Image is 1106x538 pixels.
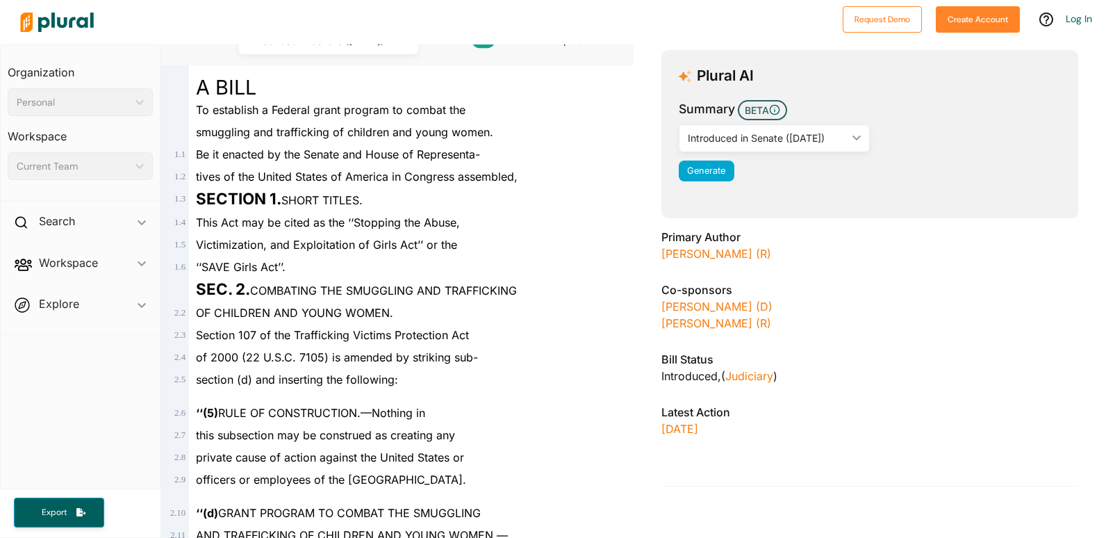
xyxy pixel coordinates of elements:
[174,172,185,181] span: 1 . 2
[174,453,185,462] span: 2 . 8
[17,95,130,110] div: Personal
[661,368,1078,384] div: Introduced , ( )
[661,229,1078,245] h3: Primary Author
[174,194,185,204] span: 1 . 3
[196,450,464,464] span: private cause of action against the United States or
[936,11,1020,26] a: Create Account
[843,11,922,26] a: Request Demo
[170,508,185,518] span: 2 . 10
[843,6,922,33] button: Request Demo
[661,421,1078,437] p: [DATE]
[688,131,847,145] div: Introduced in Senate ([DATE])
[174,149,185,159] span: 1 . 1
[196,406,218,420] strong: ‘‘(5)
[196,193,363,207] span: SHORT TITLES.
[679,161,734,181] button: Generate
[39,213,75,229] h2: Search
[196,189,281,208] strong: SECTION 1.
[196,428,455,442] span: this subsection may be construed as creating any
[32,507,76,519] span: Export
[679,100,735,118] h3: Summary
[196,328,469,342] span: Section 107 of the Trafficking Victims Protection Act
[738,100,787,120] span: BETA
[196,406,425,420] span: RULE OF CONSTRUCTION.—Nothing in
[174,475,185,484] span: 2 . 9
[196,170,518,184] span: tives of the United States of America in Congress assembled,
[174,240,185,250] span: 1 . 5
[196,238,457,252] span: Victimization, and Exploitation of Girls Act’’ or the
[196,260,286,274] span: ‘‘SAVE Girls Act’’.
[196,284,517,297] span: COMBATING THE SMUGGLING AND TRAFFICKING
[697,67,754,85] h3: Plural AI
[196,306,393,320] span: OF CHILDREN AND YOUNG WOMEN.
[196,125,493,139] span: smuggling and trafficking of children and young women.
[196,373,398,386] span: section (d) and inserting the following:
[174,352,185,362] span: 2 . 4
[196,506,481,520] span: GRANT PROGRAM TO COMBAT THE SMUGGLING
[725,369,773,383] a: Judiciary
[661,300,773,313] a: [PERSON_NAME] (D)
[661,247,771,261] a: [PERSON_NAME] (R)
[196,75,256,99] span: A BILL
[196,350,478,364] span: of 2000 (22 U.S.C. 7105) is amended by striking sub-
[196,473,466,487] span: officers or employees of the [GEOGRAPHIC_DATA].
[17,159,130,174] div: Current Team
[1066,13,1092,25] a: Log In
[174,430,185,440] span: 2 . 7
[174,408,185,418] span: 2 . 6
[661,316,771,330] a: [PERSON_NAME] (R)
[196,506,218,520] strong: ‘‘(d)
[661,282,1078,298] h3: Co-sponsors
[174,375,185,384] span: 2 . 5
[14,498,104,528] button: Export
[196,215,460,229] span: This Act may be cited as the ‘‘Stopping the Abuse,
[8,116,153,147] h3: Workspace
[661,404,1078,421] h3: Latest Action
[174,218,185,227] span: 1 . 4
[174,262,185,272] span: 1 . 6
[936,6,1020,33] button: Create Account
[196,147,480,161] span: Be it enacted by the Senate and House of Representa-
[687,165,725,176] span: Generate
[8,52,153,83] h3: Organization
[174,330,185,340] span: 2 . 3
[196,279,250,298] strong: SEC. 2.
[174,308,185,318] span: 2 . 2
[196,103,465,117] span: To establish a Federal grant program to combat the
[661,351,1078,368] h3: Bill Status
